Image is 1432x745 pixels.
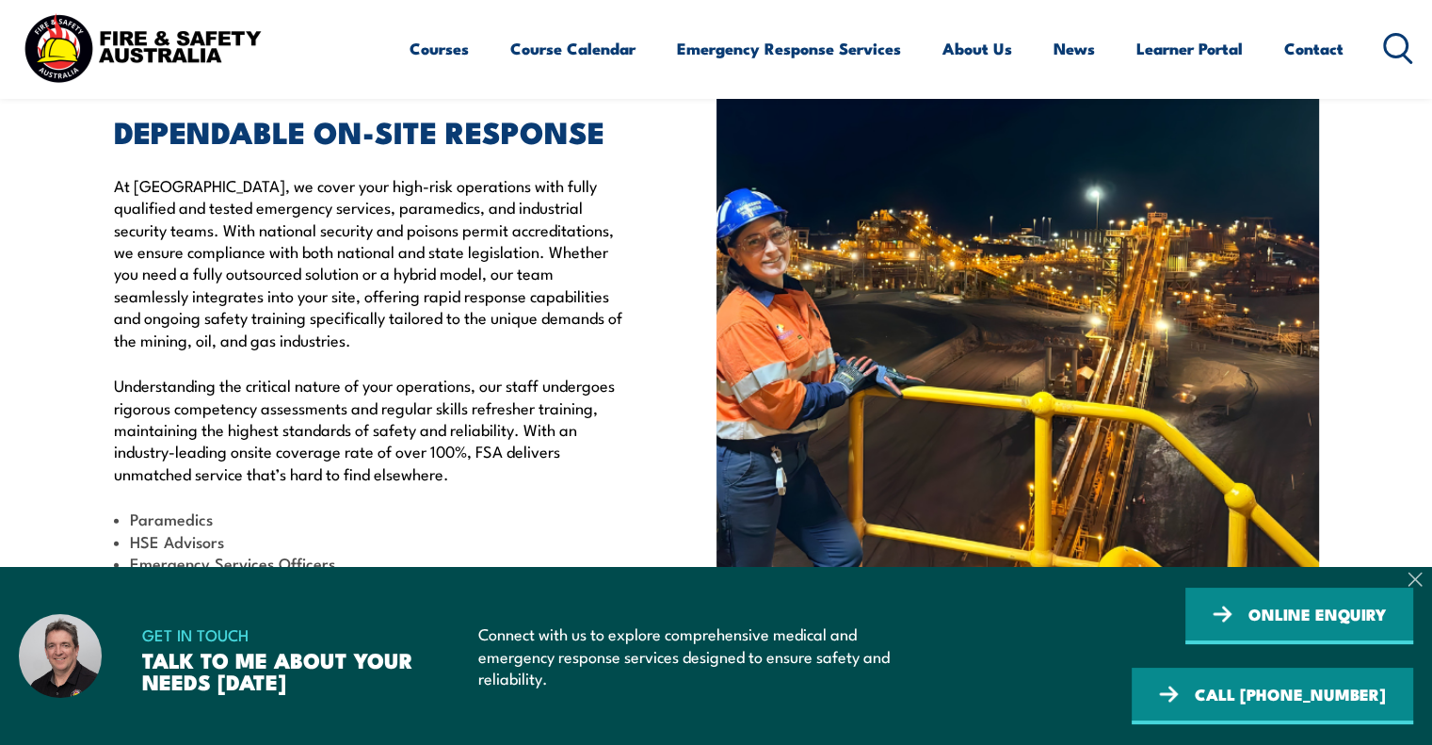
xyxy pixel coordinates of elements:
[1132,668,1413,724] a: CALL [PHONE_NUMBER]
[1284,24,1344,73] a: Contact
[19,614,102,697] img: Dave – Fire and Safety Australia
[677,24,901,73] a: Emergency Response Services
[942,24,1012,73] a: About Us
[1136,24,1243,73] a: Learner Portal
[114,530,630,552] li: HSE Advisors
[510,24,636,73] a: Course Calendar
[410,24,469,73] a: Courses
[716,71,1319,688] img: ESO On Site
[478,623,912,688] p: Connect with us to explore comprehensive medical and emergency response services designed to ensu...
[1185,588,1413,644] a: ONLINE ENQUIRY
[114,174,630,350] p: At [GEOGRAPHIC_DATA], we cover your high-risk operations with fully qualified and tested emergenc...
[114,552,630,574] li: Emergency Services Officers
[142,621,438,649] span: GET IN TOUCH
[114,508,630,529] li: Paramedics
[114,118,630,144] h2: DEPENDABLE ON-SITE RESPONSE
[114,374,630,484] p: Understanding the critical nature of your operations, our staff undergoes rigorous competency ass...
[1054,24,1095,73] a: News
[142,649,438,692] h3: TALK TO ME ABOUT YOUR NEEDS [DATE]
